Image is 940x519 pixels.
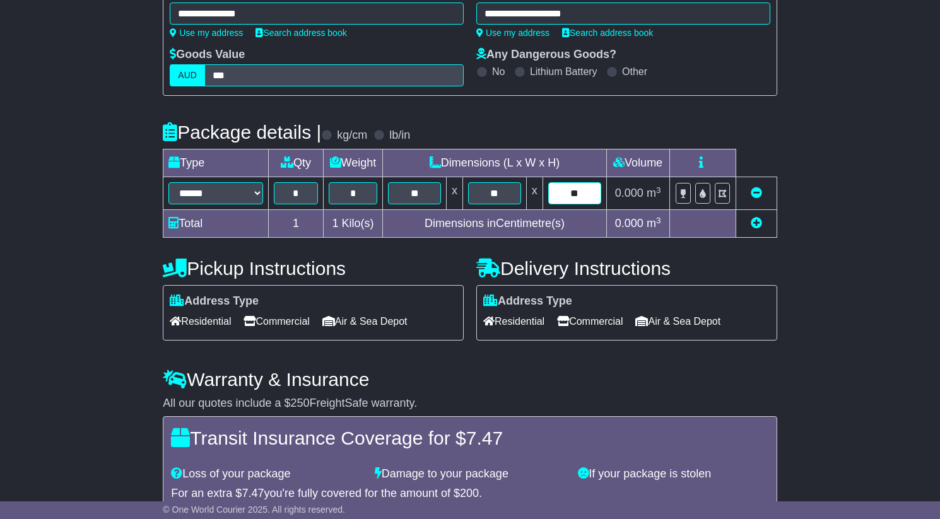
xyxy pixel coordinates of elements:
[647,217,661,230] span: m
[269,149,323,177] td: Qty
[751,187,762,199] a: Remove this item
[242,487,264,499] span: 7.47
[170,64,205,86] label: AUD
[389,129,410,143] label: lb/in
[615,217,643,230] span: 0.000
[530,66,597,78] label: Lithium Battery
[163,397,777,411] div: All our quotes include a $ FreightSafe warranty.
[622,66,647,78] label: Other
[635,312,720,331] span: Air & Sea Depot
[383,149,606,177] td: Dimensions (L x W x H)
[170,48,245,62] label: Goods Value
[290,397,309,409] span: 250
[483,312,544,331] span: Residential
[526,177,543,210] td: x
[656,216,661,225] sup: 3
[557,312,623,331] span: Commercial
[170,294,259,308] label: Address Type
[751,217,762,230] a: Add new item
[368,467,572,481] div: Damage to your package
[170,28,243,38] a: Use my address
[332,217,338,230] span: 1
[476,28,549,38] a: Use my address
[323,210,383,238] td: Kilo(s)
[572,467,775,481] div: If your package is stolen
[466,428,503,448] span: 7.47
[323,149,383,177] td: Weight
[447,177,463,210] td: x
[615,187,643,199] span: 0.000
[483,294,572,308] label: Address Type
[163,369,777,390] h4: Warranty & Insurance
[170,312,231,331] span: Residential
[656,185,661,195] sup: 3
[476,48,616,62] label: Any Dangerous Goods?
[476,258,777,279] h4: Delivery Instructions
[269,210,323,238] td: 1
[163,258,464,279] h4: Pickup Instructions
[562,28,653,38] a: Search address book
[647,187,661,199] span: m
[322,312,408,331] span: Air & Sea Depot
[163,122,321,143] h4: Package details |
[163,210,269,238] td: Total
[171,487,768,501] div: For an extra $ you're fully covered for the amount of $ .
[165,467,368,481] div: Loss of your package
[606,149,669,177] td: Volume
[163,149,269,177] td: Type
[171,428,768,448] h4: Transit Insurance Coverage for $
[383,210,606,238] td: Dimensions in Centimetre(s)
[460,487,479,499] span: 200
[163,504,345,515] span: © One World Courier 2025. All rights reserved.
[492,66,505,78] label: No
[256,28,346,38] a: Search address book
[244,312,309,331] span: Commercial
[337,129,367,143] label: kg/cm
